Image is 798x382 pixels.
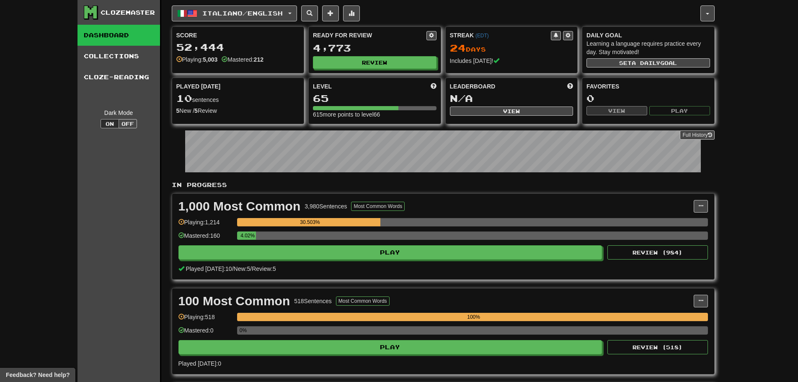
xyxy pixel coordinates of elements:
[77,25,160,46] a: Dashboard
[186,265,232,272] span: Played [DATE]: 10
[77,67,160,88] a: Cloze-Reading
[649,106,710,115] button: Play
[336,296,390,306] button: Most Common Words
[450,57,573,65] div: Includes [DATE]!
[240,313,708,321] div: 100%
[176,92,192,104] span: 10
[176,42,300,52] div: 52,444
[203,56,217,63] strong: 5,003
[322,5,339,21] button: Add sentence to collection
[119,119,137,128] button: Off
[178,313,233,327] div: Playing: 518
[176,82,221,91] span: Played [DATE]
[232,265,234,272] span: /
[178,245,602,260] button: Play
[101,119,119,128] button: On
[313,43,436,53] div: 4,773
[586,82,710,91] div: Favorites
[301,5,318,21] button: Search sentences
[178,218,233,232] div: Playing: 1,214
[234,265,251,272] span: New: 5
[586,39,710,56] div: Learning a language requires practice every day. Stay motivated!
[343,5,360,21] button: More stats
[178,200,301,213] div: 1,000 Most Common
[450,107,573,116] button: View
[252,265,276,272] span: Review: 5
[176,107,300,115] div: New / Review
[172,181,715,189] p: In Progress
[6,371,70,379] span: Open feedback widget
[313,93,436,104] div: 65
[680,130,714,140] a: Full History
[586,58,710,68] button: Seta dailygoal
[178,360,221,367] span: Played [DATE]: 0
[294,297,332,305] div: 518 Sentences
[202,10,283,17] span: Italiano / English
[586,31,710,39] div: Daily Goal
[194,107,198,114] strong: 5
[475,33,489,39] a: (EDT)
[101,8,155,17] div: Clozemaster
[178,340,602,354] button: Play
[240,231,256,240] div: 4.02%
[586,93,710,104] div: 0
[222,55,263,64] div: Mastered:
[351,202,405,211] button: Most Common Words
[178,295,290,307] div: 100 Most Common
[250,265,252,272] span: /
[313,110,436,119] div: 615 more points to level 66
[567,82,573,91] span: This week in points, UTC
[240,218,381,226] div: 30.503%
[313,56,436,69] button: Review
[254,56,263,63] strong: 212
[632,60,660,66] span: a daily
[313,31,426,39] div: Ready for Review
[450,42,466,54] span: 24
[450,31,551,39] div: Streak
[176,107,180,114] strong: 5
[77,46,160,67] a: Collections
[607,245,708,260] button: Review (984)
[305,202,347,210] div: 3,980 Sentences
[450,92,473,104] span: N/A
[176,55,218,64] div: Playing:
[178,231,233,245] div: Mastered: 160
[607,340,708,354] button: Review (518)
[313,82,332,91] span: Level
[450,82,496,91] span: Leaderboard
[172,5,297,21] button: Italiano/English
[176,31,300,39] div: Score
[178,326,233,340] div: Mastered: 0
[431,82,436,91] span: Score more points to level up
[84,109,154,117] div: Dark Mode
[586,106,647,115] button: View
[176,93,300,104] div: sentences
[450,43,573,54] div: Day s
